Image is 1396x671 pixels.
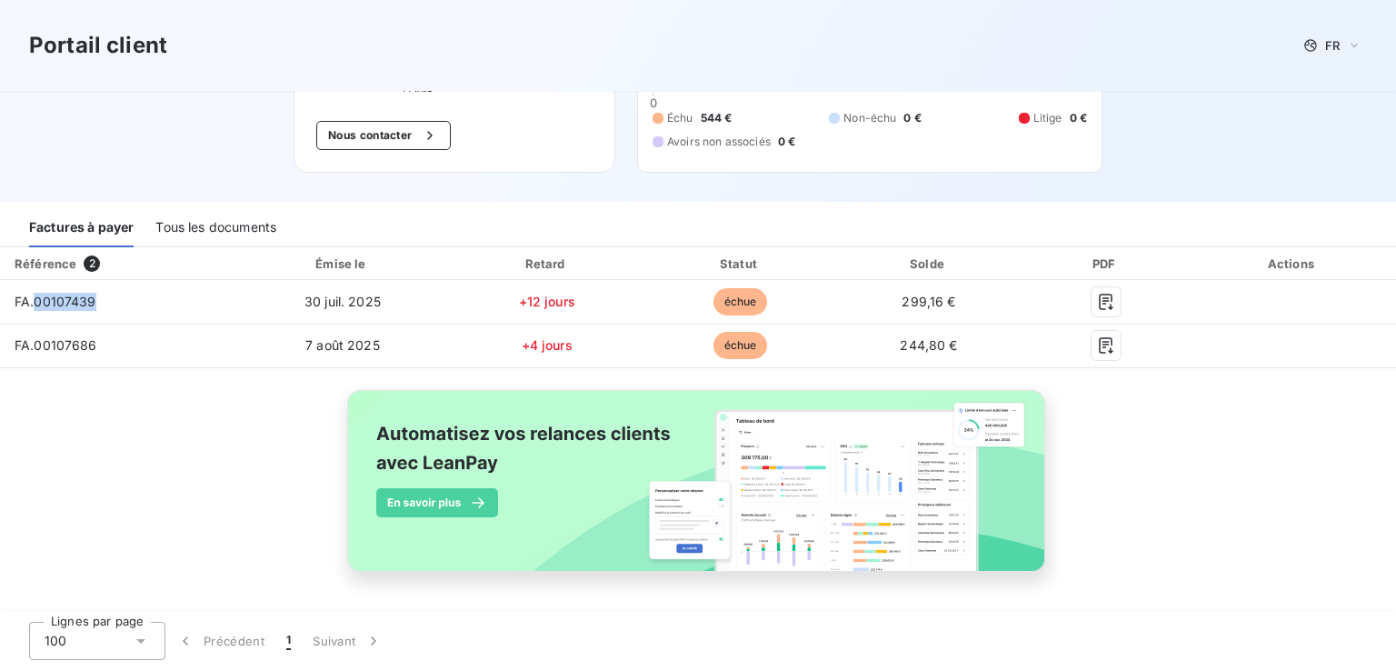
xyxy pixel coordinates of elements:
[155,209,276,247] div: Tous les documents
[701,110,733,126] span: 544 €
[903,110,921,126] span: 0 €
[84,255,100,272] span: 2
[900,337,957,353] span: 244,80 €
[316,121,451,150] button: Nous contacter
[648,255,832,273] div: Statut
[902,294,955,309] span: 299,16 €
[45,632,66,650] span: 100
[304,294,381,309] span: 30 juil. 2025
[713,288,768,315] span: échue
[1193,255,1392,273] div: Actions
[15,294,96,309] span: FA.00107439
[15,256,76,271] div: Référence
[453,255,641,273] div: Retard
[1070,110,1087,126] span: 0 €
[522,337,573,353] span: +4 jours
[713,332,768,359] span: échue
[305,337,380,353] span: 7 août 2025
[778,134,795,150] span: 0 €
[240,255,445,273] div: Émise le
[1033,110,1062,126] span: Litige
[519,294,575,309] span: +12 jours
[667,110,693,126] span: Échu
[286,632,291,650] span: 1
[29,29,167,62] h3: Portail client
[650,95,657,110] span: 0
[1325,38,1340,53] span: FR
[1025,255,1185,273] div: PDF
[165,622,275,660] button: Précédent
[275,622,302,660] button: 1
[302,622,394,660] button: Suivant
[29,209,134,247] div: Factures à payer
[843,110,896,126] span: Non-échu
[667,134,771,150] span: Avoirs non associés
[331,379,1065,603] img: banner
[840,255,1019,273] div: Solde
[15,337,97,353] span: FA.00107686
